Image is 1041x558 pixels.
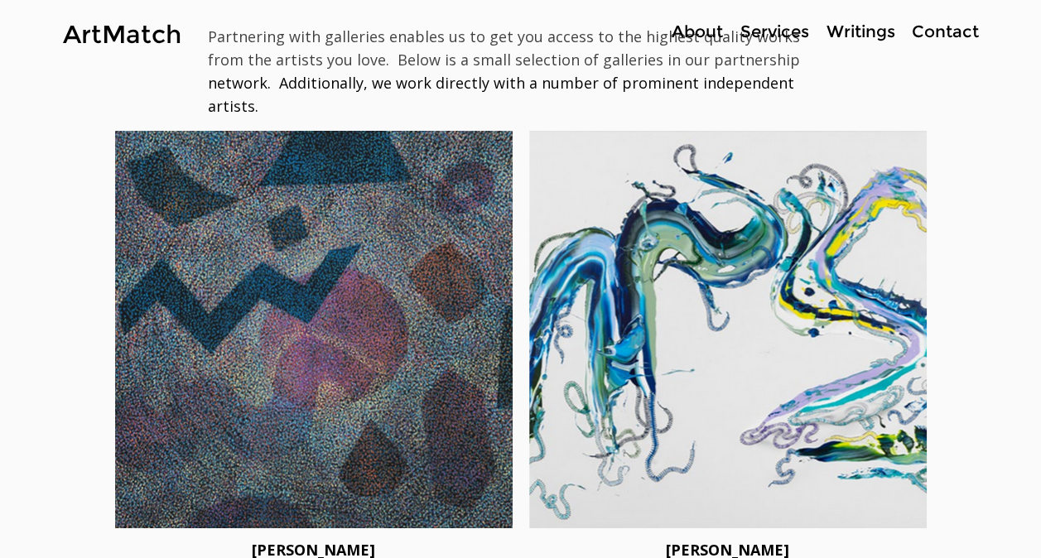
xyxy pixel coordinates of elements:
a: Contact [904,20,986,44]
nav: Site [610,20,986,44]
p: About [663,20,731,44]
a: Writings [817,20,904,44]
a: Services [731,20,817,44]
p: Contact [904,20,987,44]
a: About [663,20,731,44]
a: ArtMatch [63,19,181,50]
p: Writings [818,20,904,44]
